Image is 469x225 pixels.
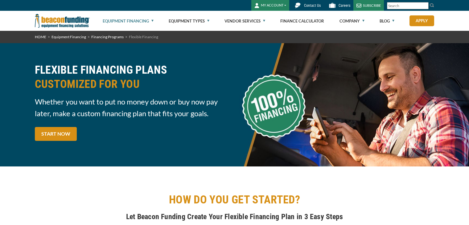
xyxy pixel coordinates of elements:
span: CUSTOMIZED FOR YOU [35,77,231,91]
img: Search [430,3,434,8]
a: Equipment Types [169,11,209,31]
a: Equipment Financing [51,35,86,39]
a: HOME [35,35,46,39]
span: Careers [339,3,350,8]
h2: FLEXIBLE FINANCING PLANS [35,63,231,91]
a: START NOW [35,127,77,141]
span: Flexible Financing [129,35,158,39]
a: Company [339,11,364,31]
a: Apply [409,15,434,26]
input: Search [387,2,429,9]
a: Finance Calculator [280,11,324,31]
a: Equipment Financing [103,11,154,31]
img: Beacon Funding Corporation logo [35,11,90,31]
span: Contact Us [304,3,321,8]
span: Whether you want to put no money down or buy now pay later, make a custom financing plan that fit... [35,96,231,119]
h2: HOW DO YOU GET STARTED? [35,193,434,207]
a: Clear search text [422,3,427,8]
h4: Let Beacon Funding Create Your Flexible Financing Plan in 3 Easy Steps [35,211,434,222]
a: Financing Programs [91,35,124,39]
a: Blog [380,11,394,31]
a: Vendor Services [224,11,265,31]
